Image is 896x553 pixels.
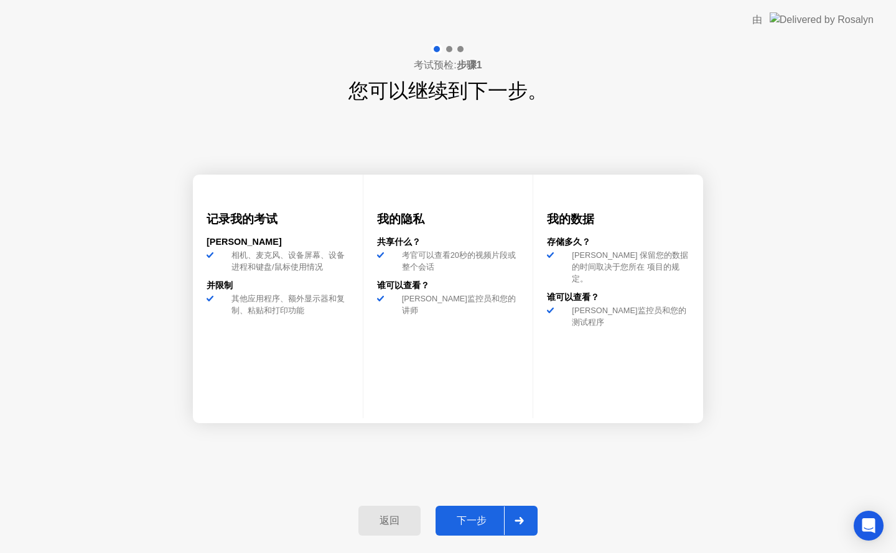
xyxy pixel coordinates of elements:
b: 步骤1 [457,60,482,70]
div: [PERSON_NAME] [207,235,349,249]
button: 下一步 [436,506,538,536]
div: 并限制 [207,279,349,293]
div: 其他应用程序、额外显示器和复制、粘贴和打印功能 [226,293,349,316]
div: [PERSON_NAME]监控员和您的 讲师 [397,293,520,316]
h1: 您可以继续到下一步。 [348,76,548,106]
div: 相机、麦克风、设备屏幕、设备进程和键盘/鼠标使用情况 [226,249,349,273]
div: [PERSON_NAME]监控员和您的 测试程序 [567,304,689,328]
div: 返回 [362,514,417,528]
div: 共享什么？ [377,235,520,249]
div: 存储多久？ [547,235,689,249]
div: [PERSON_NAME] 保留您的数据的时间取决于您所在 项目的规定。 [567,249,689,285]
div: 由 [752,12,762,27]
div: 谁可以查看？ [547,291,689,304]
div: Open Intercom Messenger [854,511,884,541]
img: Delivered by Rosalyn [770,12,874,27]
div: 下一步 [439,514,504,528]
h3: 我的数据 [547,211,689,228]
button: 返回 [358,506,421,536]
div: 考官可以查看20秒的视频片段或整个会话 [397,249,520,273]
h3: 记录我的考试 [207,211,349,228]
h3: 我的隐私 [377,211,520,228]
h4: 考试预检: [414,58,482,73]
div: 谁可以查看？ [377,279,520,293]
